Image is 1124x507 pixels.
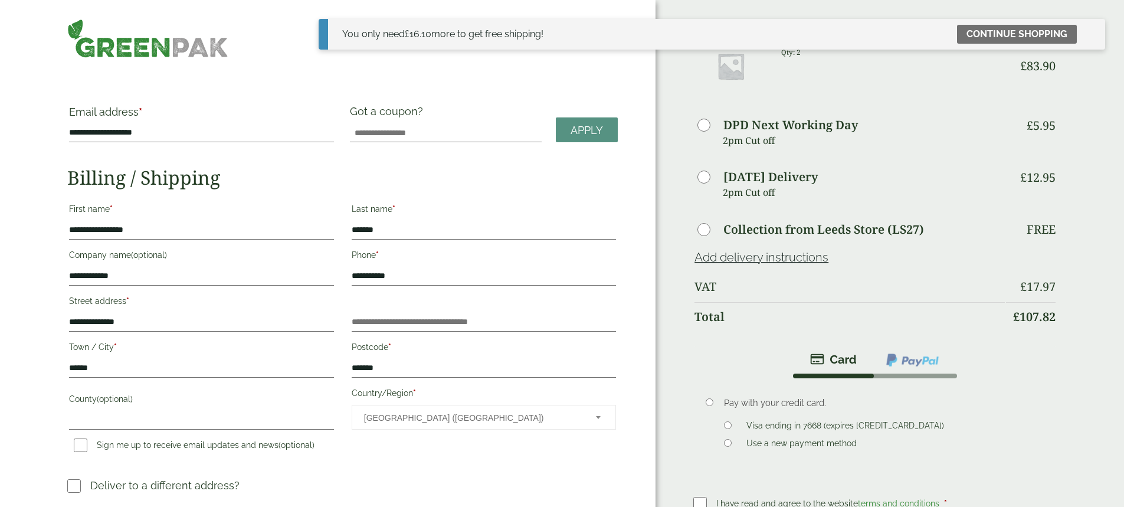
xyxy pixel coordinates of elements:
[810,352,857,367] img: stripe.png
[405,28,409,40] span: £
[67,19,228,58] img: GreenPak Supplies
[352,385,616,405] label: Country/Region
[69,107,333,123] label: Email address
[352,201,616,221] label: Last name
[1013,309,1056,325] bdi: 107.82
[69,391,333,411] label: County
[352,247,616,267] label: Phone
[376,250,379,260] abbr: required
[69,201,333,221] label: First name
[1020,58,1056,74] bdi: 83.90
[69,339,333,359] label: Town / City
[388,342,391,352] abbr: required
[1020,279,1056,295] bdi: 17.97
[114,342,117,352] abbr: required
[97,394,133,404] span: (optional)
[126,296,129,306] abbr: required
[1027,117,1056,133] bdi: 5.95
[571,124,603,137] span: Apply
[1020,58,1027,74] span: £
[392,204,395,214] abbr: required
[69,293,333,313] label: Street address
[556,117,618,143] a: Apply
[723,184,1004,201] p: 2pm Cut off
[885,352,940,368] img: ppcp-gateway.png
[405,28,431,40] span: 16.10
[278,440,314,450] span: (optional)
[957,25,1077,44] a: Continue shopping
[69,247,333,267] label: Company name
[694,30,766,102] img: Placeholder
[352,339,616,359] label: Postcode
[742,439,861,452] label: Use a new payment method
[1020,169,1027,185] span: £
[90,477,240,493] p: Deliver to a different address?
[1020,169,1056,185] bdi: 12.95
[694,273,1004,301] th: VAT
[352,405,616,430] span: Country/Region
[723,171,818,183] label: [DATE] Delivery
[342,27,543,41] div: You only need more to get free shipping!
[724,397,1038,410] p: Pay with your credit card.
[723,132,1004,149] p: 2pm Cut off
[1020,279,1027,295] span: £
[350,105,428,123] label: Got a coupon?
[723,224,924,235] label: Collection from Leeds Store (LS27)
[110,204,113,214] abbr: required
[723,119,858,131] label: DPD Next Working Day
[139,106,142,118] abbr: required
[742,421,949,434] label: Visa ending in 7668 (expires [CREDIT_CARD_DATA])
[694,250,828,264] a: Add delivery instructions
[1027,117,1033,133] span: £
[74,439,87,452] input: Sign me up to receive email updates and news(optional)
[694,302,1004,331] th: Total
[67,166,618,189] h2: Billing / Shipping
[1027,223,1056,237] p: Free
[364,405,580,430] span: United Kingdom (UK)
[413,388,416,398] abbr: required
[1013,309,1020,325] span: £
[131,250,167,260] span: (optional)
[69,440,319,453] label: Sign me up to receive email updates and news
